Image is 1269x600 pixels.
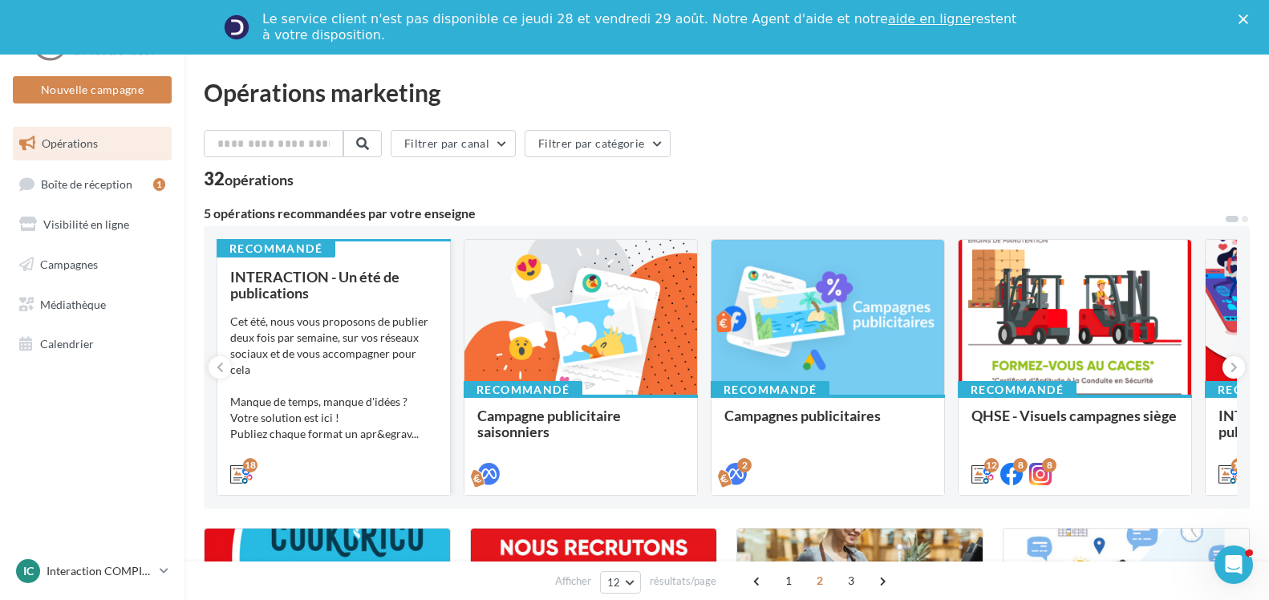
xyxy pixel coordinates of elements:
[711,381,829,399] div: Recommandé
[971,407,1177,424] span: QHSE - Visuels campagnes siège
[40,257,98,271] span: Campagnes
[230,268,399,302] span: INTERACTION - Un été de publications
[41,176,132,190] span: Boîte de réception
[607,576,621,589] span: 12
[888,11,971,26] a: aide en ligne
[555,574,591,589] span: Afficher
[225,172,294,187] div: opérations
[477,407,621,440] span: Campagne publicitaire saisonniers
[243,458,257,472] div: 18
[230,314,437,442] div: Cet été, nous vous proposons de publier deux fois par semaine, sur vos réseaux sociaux et de vous...
[204,207,1224,220] div: 5 opérations recommandées par votre enseigne
[262,11,1020,43] div: Le service client n'est pas disponible ce jeudi 28 et vendredi 29 août. Notre Agent d'aide et not...
[776,568,801,594] span: 1
[391,130,516,157] button: Filtrer par canal
[40,337,94,351] span: Calendrier
[525,130,671,157] button: Filtrer par catégorie
[40,297,106,310] span: Médiathèque
[10,127,175,160] a: Opérations
[217,240,335,257] div: Recommandé
[807,568,833,594] span: 2
[43,217,129,231] span: Visibilité en ligne
[224,14,249,40] img: Profile image for Service-Client
[13,556,172,586] a: IC Interaction COMPIÈGNE
[1013,458,1028,472] div: 8
[1042,458,1056,472] div: 8
[737,458,752,472] div: 2
[464,381,582,399] div: Recommandé
[724,407,881,424] span: Campagnes publicitaires
[650,574,716,589] span: résultats/page
[10,208,175,241] a: Visibilité en ligne
[984,458,999,472] div: 12
[600,571,641,594] button: 12
[42,136,98,150] span: Opérations
[1214,545,1253,584] iframe: Intercom live chat
[958,381,1076,399] div: Recommandé
[204,80,1250,104] div: Opérations marketing
[1231,458,1246,472] div: 12
[13,76,172,103] button: Nouvelle campagne
[838,568,864,594] span: 3
[153,178,165,191] div: 1
[10,288,175,322] a: Médiathèque
[47,563,153,579] p: Interaction COMPIÈGNE
[23,563,34,579] span: IC
[10,248,175,282] a: Campagnes
[204,170,294,188] div: 32
[1239,14,1255,24] div: Fermer
[10,327,175,361] a: Calendrier
[10,167,175,201] a: Boîte de réception1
